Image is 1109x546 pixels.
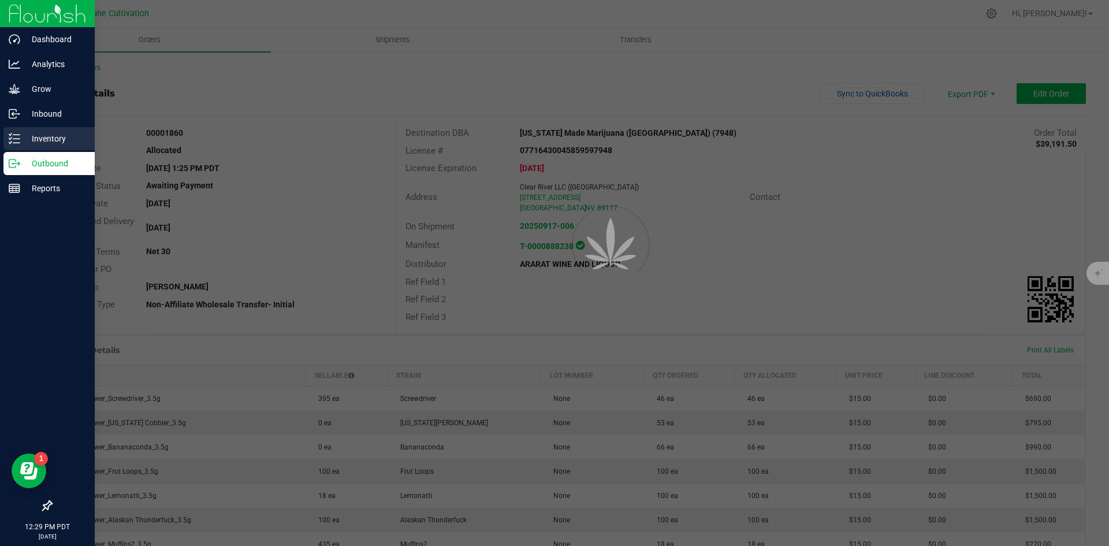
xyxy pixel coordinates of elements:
inline-svg: Analytics [9,58,20,70]
iframe: Resource center unread badge [34,452,48,466]
p: Reports [20,181,90,195]
p: Outbound [20,157,90,170]
inline-svg: Inbound [9,108,20,120]
inline-svg: Inventory [9,133,20,144]
inline-svg: Outbound [9,158,20,169]
p: Inventory [20,132,90,146]
p: Dashboard [20,32,90,46]
p: Grow [20,82,90,96]
p: [DATE] [5,532,90,541]
inline-svg: Grow [9,83,20,95]
iframe: Resource center [12,454,46,488]
p: Inbound [20,107,90,121]
p: 12:29 PM PDT [5,522,90,532]
inline-svg: Dashboard [9,34,20,45]
inline-svg: Reports [9,183,20,194]
p: Analytics [20,57,90,71]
